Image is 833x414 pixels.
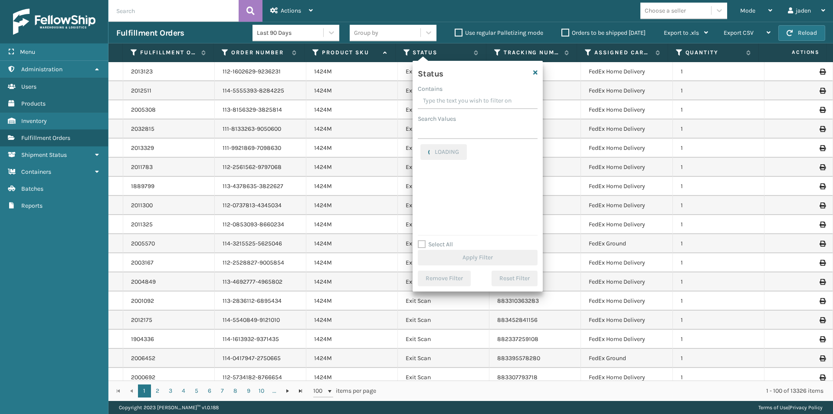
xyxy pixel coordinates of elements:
[242,384,255,397] a: 9
[581,349,672,368] td: FedEx Ground
[673,291,764,311] td: 1
[455,29,543,36] label: Use regular Palletizing mode
[21,185,43,192] span: Batches
[820,222,825,228] i: Print Label
[418,84,443,93] label: Contains
[398,119,489,139] td: Exit Scan
[314,106,332,113] a: 1424M
[229,384,242,397] a: 8
[216,384,229,397] a: 7
[581,272,672,291] td: FedEx Home Delivery
[131,335,154,344] a: 1904336
[398,291,489,311] td: Exit Scan
[131,106,156,114] a: 2005308
[215,62,306,81] td: 112-1602629-9236231
[820,69,825,75] i: Print Label
[594,49,651,56] label: Assigned Carrier Service
[131,258,154,267] a: 2003167
[131,373,155,382] a: 2000692
[418,271,471,286] button: Remove Filter
[255,384,268,397] a: 10
[215,253,306,272] td: 112-2528827-9005854
[778,25,825,41] button: Reload
[215,368,306,387] td: 112-5734182-8766654
[673,330,764,349] td: 1
[398,100,489,119] td: Exit Scan
[820,355,825,361] i: Print Label
[131,239,155,248] a: 2005570
[673,253,764,272] td: 1
[581,177,672,196] td: FedEx Home Delivery
[314,316,332,324] a: 1424M
[398,311,489,330] td: Exit Scan
[21,168,51,176] span: Containers
[673,196,764,215] td: 1
[820,298,825,304] i: Print Label
[281,384,294,397] a: Go to the next page
[398,62,489,81] td: Exit Scan
[116,28,184,38] h3: Fulfillment Orders
[581,158,672,177] td: FedEx Home Delivery
[673,81,764,100] td: 1
[131,354,155,363] a: 2006452
[645,6,686,15] div: Choose a seller
[790,404,823,411] a: Privacy Policy
[673,100,764,119] td: 1
[724,29,754,36] span: Export CSV
[581,330,672,349] td: FedEx Home Delivery
[215,119,306,139] td: 111-8133263-9050600
[21,151,67,159] span: Shipment Status
[297,388,304,394] span: Go to the last page
[492,271,538,286] button: Reset Filter
[314,335,332,343] a: 1424M
[268,384,281,397] a: ...
[314,68,332,75] a: 1424M
[673,139,764,158] td: 1
[820,241,825,247] i: Print Label
[420,144,467,160] button: LOADING
[190,384,203,397] a: 5
[131,182,154,191] a: 1889799
[131,67,153,76] a: 2013123
[215,158,306,177] td: 112-2561562-9797068
[398,368,489,387] td: Exit Scan
[418,250,538,265] button: Apply Filter
[314,240,332,247] a: 1424M
[398,272,489,291] td: Exit Scan
[231,49,288,56] label: Order Number
[131,144,154,152] a: 2013329
[581,62,672,81] td: FedEx Home Delivery
[119,401,219,414] p: Copyright 2023 [PERSON_NAME]™ v 1.0.188
[20,48,35,56] span: Menu
[257,28,324,37] div: Last 90 Days
[673,158,764,177] td: 1
[313,384,377,397] span: items per page
[203,384,216,397] a: 6
[758,401,823,414] div: |
[314,163,332,171] a: 1424M
[504,49,560,56] label: Tracking Number
[21,83,36,90] span: Users
[820,260,825,266] i: Print Label
[314,221,332,228] a: 1424M
[398,330,489,349] td: Exit Scan
[215,234,306,253] td: 114-3215525-5625046
[314,125,332,132] a: 1424M
[398,158,489,177] td: Exit Scan
[215,291,306,311] td: 113-2836112-6895434
[820,164,825,170] i: Print Label
[673,62,764,81] td: 1
[314,278,332,285] a: 1424M
[215,311,306,330] td: 114-5540849-9121010
[388,387,823,395] div: 1 - 100 of 13326 items
[215,272,306,291] td: 113-4692777-4965802
[131,201,153,210] a: 2011300
[21,66,62,73] span: Administration
[314,374,332,381] a: 1424M
[314,87,332,94] a: 1424M
[820,107,825,113] i: Print Label
[398,177,489,196] td: Exit Scan
[820,202,825,209] i: Print Label
[322,49,378,56] label: Product SKU
[215,177,306,196] td: 113-4378635-3822627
